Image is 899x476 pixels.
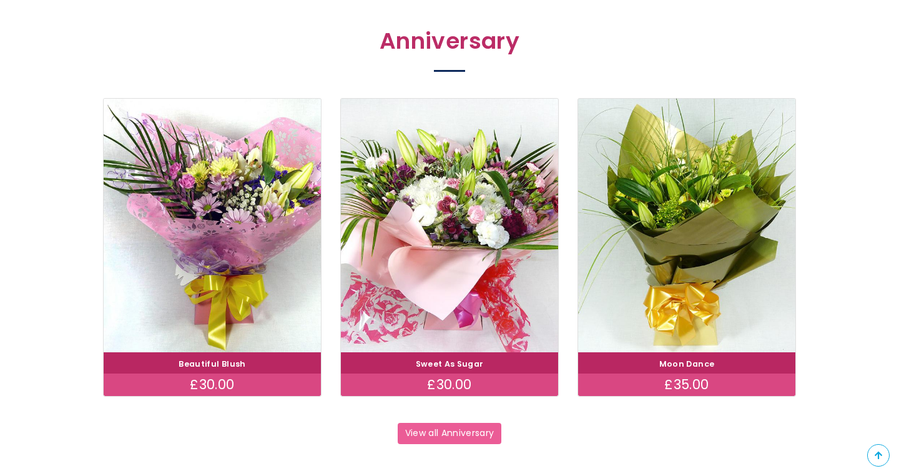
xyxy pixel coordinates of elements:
img: Sweet As Sugar [341,99,558,352]
a: Sweet As Sugar [416,359,484,369]
a: Beautiful Blush [179,359,245,369]
div: £30.00 [104,374,321,396]
img: Moon Dance [578,99,795,352]
img: Beautiful Blush [104,99,321,352]
a: Moon Dance [659,359,715,369]
div: £35.00 [578,374,795,396]
div: £30.00 [341,374,558,396]
a: View all Anniversary [398,423,501,444]
h2: Anniversary [178,28,721,61]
